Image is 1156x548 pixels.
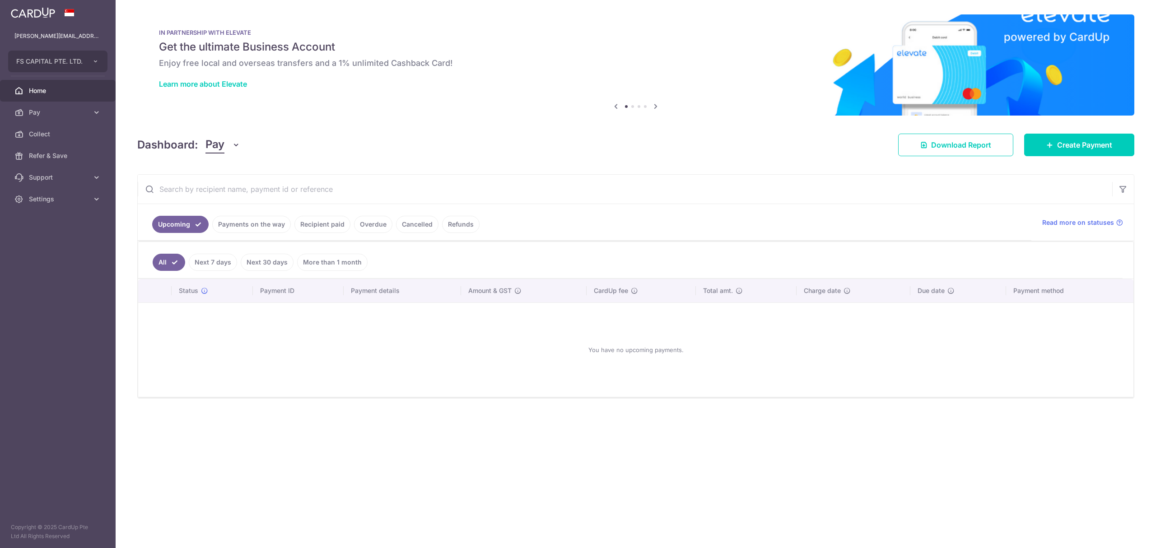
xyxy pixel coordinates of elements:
span: Status [179,286,198,295]
span: Collect [29,130,89,139]
p: IN PARTNERSHIP WITH ELEVATE [159,29,1113,36]
a: More than 1 month [297,254,368,271]
th: Payment ID [253,279,344,302]
th: Payment method [1006,279,1133,302]
span: Due date [918,286,945,295]
a: All [153,254,185,271]
a: Recipient paid [294,216,350,233]
a: Next 30 days [241,254,294,271]
a: Create Payment [1024,134,1134,156]
span: Total amt. [703,286,733,295]
a: Upcoming [152,216,209,233]
th: Payment details [344,279,461,302]
input: Search by recipient name, payment id or reference [138,175,1112,204]
a: Next 7 days [189,254,237,271]
a: Learn more about Elevate [159,79,247,88]
span: CardUp fee [594,286,628,295]
span: Settings [29,195,89,204]
span: Refer & Save [29,151,89,160]
img: CardUp [11,7,55,18]
a: Overdue [354,216,392,233]
h4: Dashboard: [137,137,198,153]
span: Support [29,173,89,182]
span: Pay [205,136,224,153]
a: Read more on statuses [1042,218,1123,227]
span: Create Payment [1057,139,1112,150]
button: Pay [205,136,240,153]
button: FS CAPITAL PTE. LTD. [8,51,107,72]
h6: Enjoy free local and overseas transfers and a 1% unlimited Cashback Card! [159,58,1113,69]
span: FS CAPITAL PTE. LTD. [16,57,83,66]
a: Refunds [442,216,480,233]
span: Pay [29,108,89,117]
div: You have no upcoming payments. [149,310,1123,390]
span: Amount & GST [468,286,512,295]
span: Download Report [931,139,991,150]
span: Charge date [804,286,841,295]
p: [PERSON_NAME][EMAIL_ADDRESS][PERSON_NAME][DOMAIN_NAME] [14,32,101,41]
a: Payments on the way [212,216,291,233]
span: Home [29,86,89,95]
h5: Get the ultimate Business Account [159,40,1113,54]
a: Download Report [898,134,1013,156]
span: Read more on statuses [1042,218,1114,227]
img: Renovation banner [137,14,1134,116]
a: Cancelled [396,216,438,233]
